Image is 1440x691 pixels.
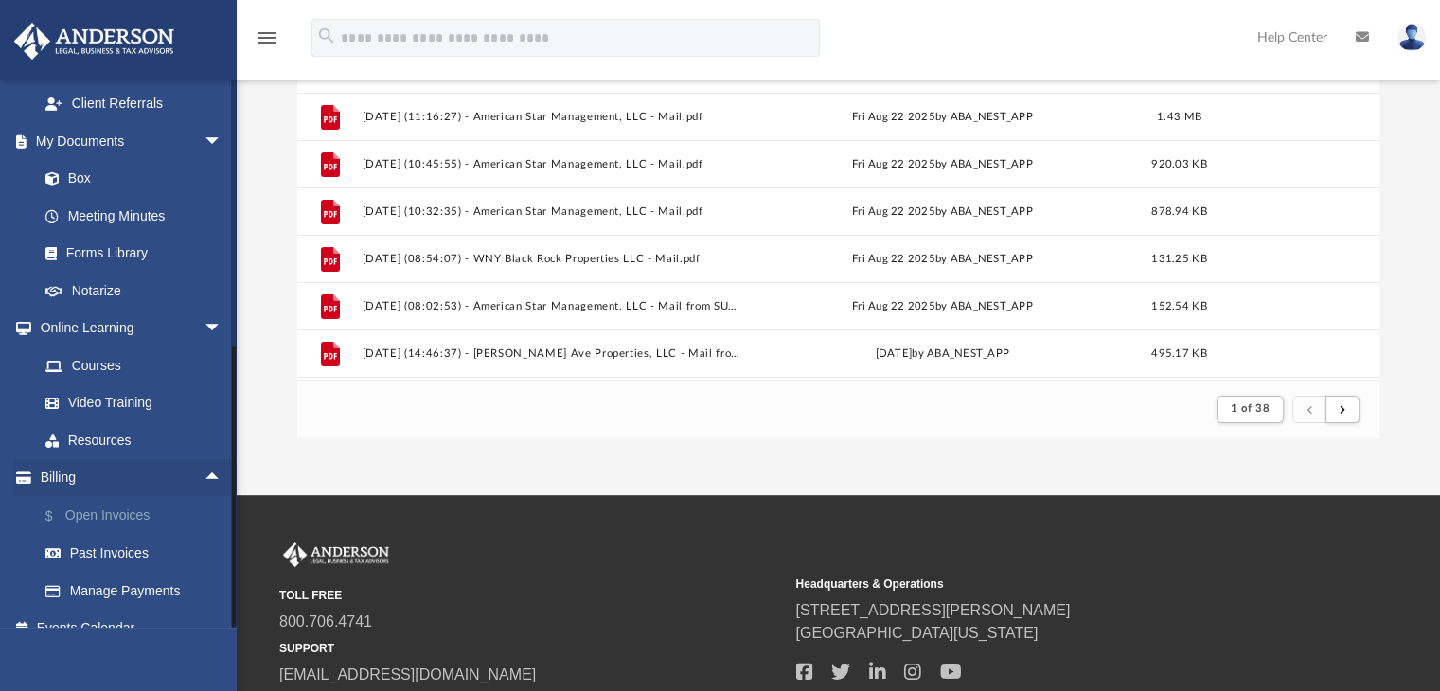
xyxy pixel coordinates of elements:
span: 920.03 KB [1151,159,1206,169]
a: Past Invoices [27,535,251,573]
div: Fri Aug 22 2025 by ABA_NEST_APP [752,298,1133,315]
a: Forms Library [27,235,232,273]
div: Fri Aug 22 2025 by ABA_NEST_APP [752,204,1133,221]
small: SUPPORT [279,640,782,657]
a: Box [27,160,232,198]
span: 131.25 KB [1151,254,1206,264]
button: [DATE] (10:45:55) - American Star Management, LLC - Mail.pdf [362,158,743,170]
a: Resources [27,421,241,459]
img: Anderson Advisors Platinum Portal [9,23,180,60]
button: [DATE] (10:32:35) - American Star Management, LLC - Mail.pdf [362,205,743,218]
button: [DATE] (11:16:27) - American Star Management, LLC - Mail.pdf [362,111,743,123]
a: Video Training [27,384,232,422]
a: Events Calendar [13,610,251,647]
small: TOLL FREE [279,587,782,604]
a: Notarize [27,272,241,310]
span: arrow_drop_down [204,122,241,161]
small: Headquarters & Operations [795,576,1298,593]
i: menu [256,27,278,49]
i: search [316,26,337,46]
img: User Pic [1397,24,1426,51]
img: Anderson Advisors Platinum Portal [279,542,393,567]
a: 800.706.4741 [279,613,372,629]
span: 1.43 MB [1157,112,1201,122]
span: 1 of 38 [1231,403,1270,414]
div: Fri Aug 22 2025 by ABA_NEST_APP [752,251,1133,268]
a: Billingarrow_drop_up [13,459,251,497]
button: [DATE] (08:54:07) - WNY Black Rock Properties LLC - Mail.pdf [362,253,743,265]
div: [DATE] by ABA_NEST_APP [752,345,1133,363]
span: arrow_drop_down [204,310,241,348]
a: [STREET_ADDRESS][PERSON_NAME] [795,602,1070,618]
a: [GEOGRAPHIC_DATA][US_STATE] [795,625,1038,641]
a: Courses [27,346,241,384]
a: Client Referrals [27,85,241,123]
span: arrow_drop_up [204,459,241,498]
a: $Open Invoices [27,496,251,535]
button: [DATE] (08:02:53) - American Star Management, LLC - Mail from SUBURBAN DISPOSAL.pdf [362,300,743,312]
div: Fri Aug 22 2025 by ABA_NEST_APP [752,156,1133,173]
a: Manage Payments [27,572,251,610]
span: 495.17 KB [1151,348,1206,359]
a: Online Learningarrow_drop_down [13,310,241,347]
span: $ [56,505,65,528]
a: My Documentsarrow_drop_down [13,122,241,160]
a: Meeting Minutes [27,197,241,235]
span: 878.94 KB [1151,206,1206,217]
button: [DATE] (14:46:37) - [PERSON_NAME] Ave Properties, LLC - Mail from Five Star Bank.pdf [362,347,743,360]
a: menu [256,36,278,49]
a: [EMAIL_ADDRESS][DOMAIN_NAME] [279,666,536,682]
span: 152.54 KB [1151,301,1206,311]
div: grid [297,45,1380,380]
div: Fri Aug 22 2025 by ABA_NEST_APP [752,109,1133,126]
button: 1 of 38 [1217,396,1284,422]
